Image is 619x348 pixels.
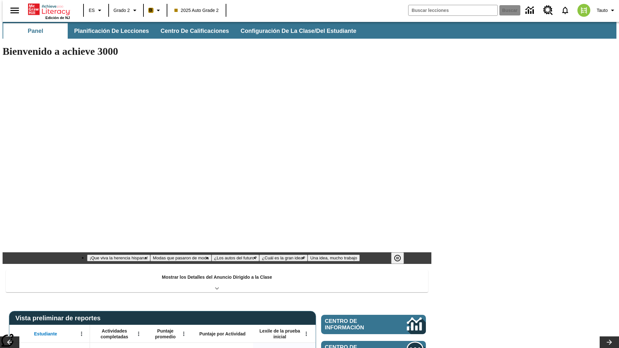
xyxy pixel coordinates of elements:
[391,252,410,264] div: Pausar
[235,23,361,39] button: Configuración de la clase/del estudiante
[211,255,260,261] button: Diapositiva 3 ¿Los autos del futuro?
[28,2,70,20] div: Portada
[28,3,70,16] a: Portada
[594,5,619,16] button: Perfil/Configuración
[597,7,608,14] span: Tauto
[150,328,181,340] span: Puntaje promedio
[161,27,229,35] span: Centro de calificaciones
[3,23,68,39] button: Panel
[3,45,431,57] h1: Bienvenido a achieve 3000
[199,331,245,337] span: Puntaje por Actividad
[134,329,143,339] button: Abrir menú
[308,255,359,261] button: Diapositiva 5 Una idea, mucho trabajo
[155,23,234,39] button: Centro de calificaciones
[408,5,497,15] input: Buscar campo
[574,2,594,19] button: Escoja un nuevo avatar
[179,329,189,339] button: Abrir menú
[87,255,150,261] button: Diapositiva 1 ¡Que viva la herencia hispana!
[577,4,590,17] img: avatar image
[34,331,57,337] span: Estudiante
[150,255,211,261] button: Diapositiva 2 Modas que pasaron de moda
[93,328,136,340] span: Actividades completadas
[3,22,616,39] div: Subbarra de navegación
[600,336,619,348] button: Carrusel de lecciones, seguir
[241,27,356,35] span: Configuración de la clase/del estudiante
[113,7,130,14] span: Grado 2
[391,252,404,264] button: Pausar
[6,270,428,292] div: Mostrar los Detalles del Anuncio Dirigido a la Clase
[15,314,104,322] span: Vista preliminar de reportes
[162,274,272,281] p: Mostrar los Detalles del Anuncio Dirigido a la Clase
[45,16,70,20] span: Edición de NJ
[28,27,43,35] span: Panel
[321,315,426,334] a: Centro de información
[522,2,539,19] a: Centro de información
[149,6,152,14] span: B
[69,23,154,39] button: Planificación de lecciones
[74,27,149,35] span: Planificación de lecciones
[557,2,574,19] a: Notificaciones
[259,255,308,261] button: Diapositiva 4 ¿Cuál es la gran idea?
[325,318,385,331] span: Centro de información
[256,328,303,340] span: Lexile de la prueba inicial
[111,5,141,16] button: Grado: Grado 2, Elige un grado
[86,5,106,16] button: Lenguaje: ES, Selecciona un idioma
[3,23,362,39] div: Subbarra de navegación
[77,329,86,339] button: Abrir menú
[146,5,165,16] button: Boost El color de la clase es anaranjado claro. Cambiar el color de la clase.
[301,329,311,339] button: Abrir menú
[174,7,219,14] span: 2025 Auto Grade 2
[539,2,557,19] a: Centro de recursos, Se abrirá en una pestaña nueva.
[89,7,95,14] span: ES
[5,1,24,20] button: Abrir el menú lateral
